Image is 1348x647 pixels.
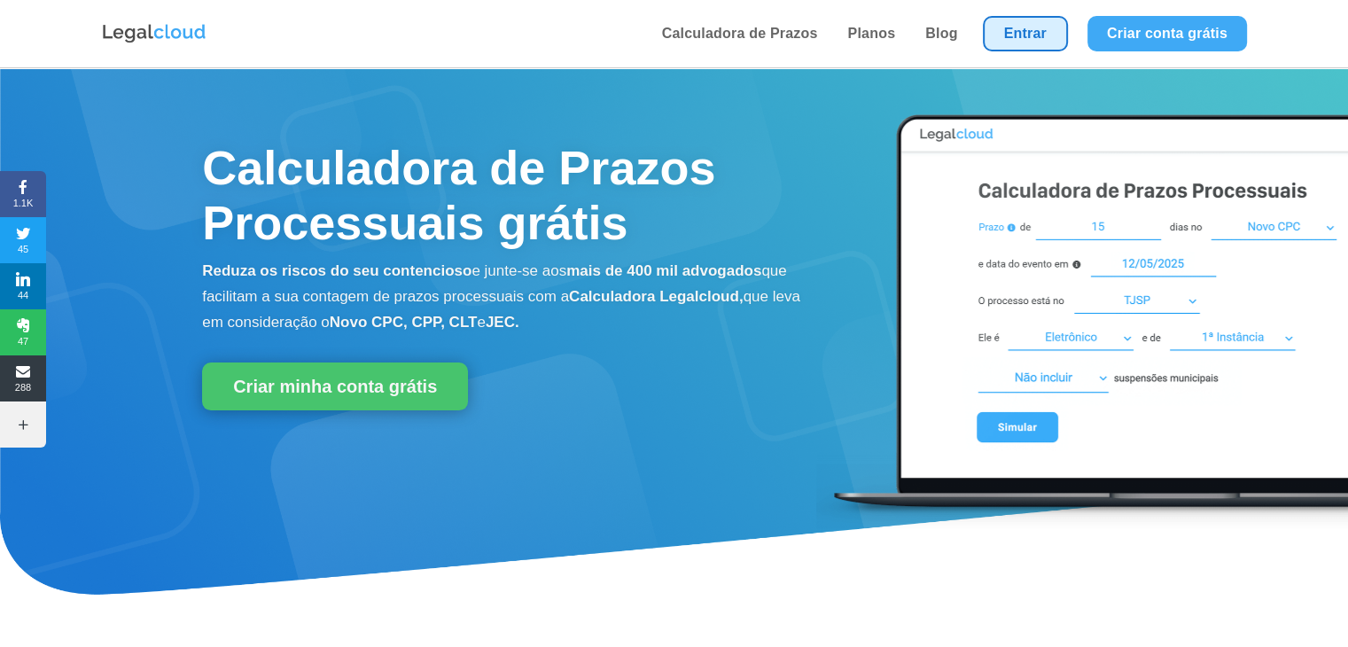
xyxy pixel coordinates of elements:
[816,96,1348,531] img: Calculadora de Prazos Processuais Legalcloud
[1087,16,1247,51] a: Criar conta grátis
[486,314,519,331] b: JEC.
[202,362,468,410] a: Criar minha conta grátis
[816,518,1348,534] a: Calculadora de Prazos Processuais Legalcloud
[569,288,744,305] b: Calculadora Legalcloud,
[202,141,715,249] span: Calculadora de Prazos Processuais grátis
[566,262,761,279] b: mais de 400 mil advogados
[983,16,1068,51] a: Entrar
[330,314,478,331] b: Novo CPC, CPP, CLT
[202,262,471,279] b: Reduza os riscos do seu contencioso
[101,22,207,45] img: Logo da Legalcloud
[202,259,808,335] p: e junte-se aos que facilitam a sua contagem de prazos processuais com a que leva em consideração o e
